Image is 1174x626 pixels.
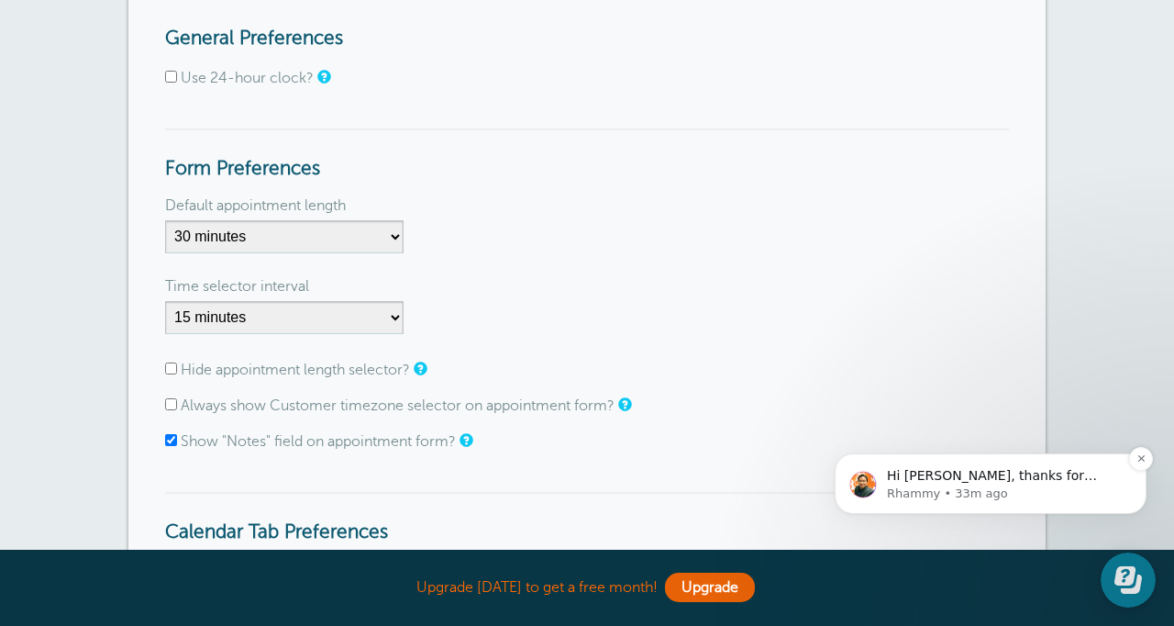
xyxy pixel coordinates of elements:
[665,573,755,602] a: Upgrade
[165,272,309,301] label: Time selector interval
[414,363,425,374] a: If appointment length is not relevant to you, check this box to hide the length selector on the a...
[128,568,1046,608] div: Upgrade [DATE] to get a free month!
[807,411,1174,617] iframe: Intercom notifications message
[460,434,471,446] a: Notes are for internal use only, and are not visible to your clients.
[181,433,456,450] label: Show "Notes" field on appointment form?
[165,129,1009,181] h3: Form Preferences
[165,492,1009,544] h3: Calendar Tab Preferences
[181,70,314,86] label: Use 24-hour clock?
[317,71,328,83] a: Changes the appointment form time selector and the Calendar tab to a 24-hour clock. Your customer...
[181,397,615,414] label: Always show Customer timezone selector on appointment form?
[165,191,346,220] label: Default appointment length
[618,398,629,410] a: The customer timezone allows you to set a different local timezone for a customer, so their remin...
[165,28,1009,50] h3: General Preferences
[181,362,410,378] label: Hide appointment length selector?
